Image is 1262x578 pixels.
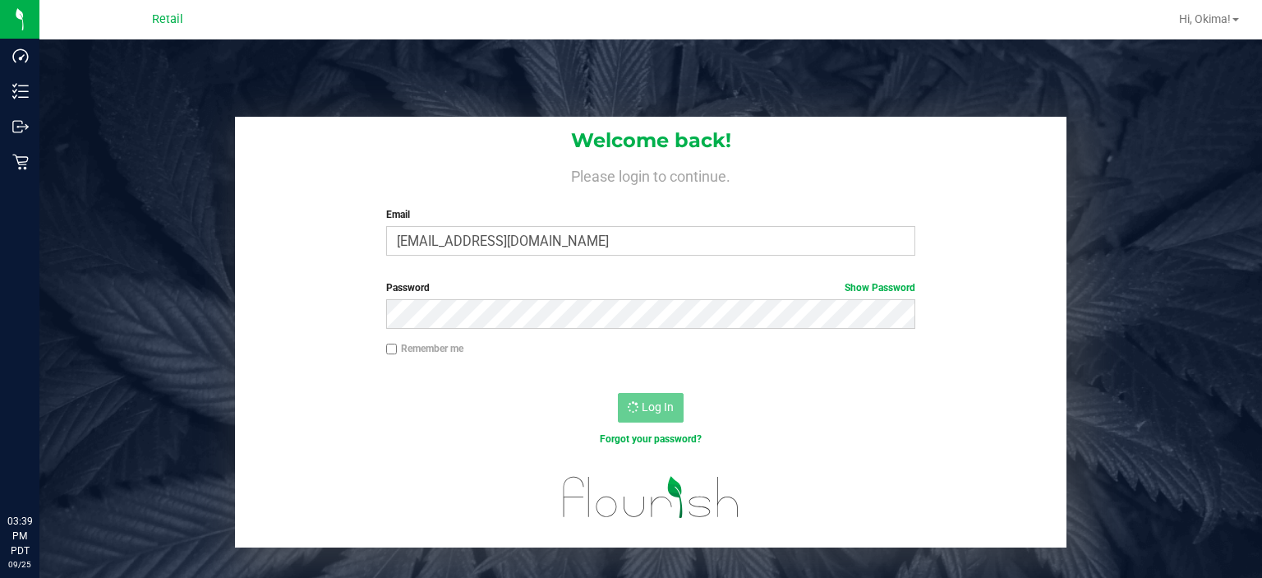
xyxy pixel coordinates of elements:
label: Email [386,207,916,222]
inline-svg: Inventory [12,83,29,99]
button: Log In [618,393,684,423]
p: 03:39 PM PDT [7,514,32,558]
span: Retail [152,12,183,26]
h4: Please login to continue. [235,164,1066,184]
input: Remember me [386,344,398,355]
span: Log In [642,400,674,414]
a: Show Password [845,282,915,294]
h1: Welcome back! [235,130,1066,151]
inline-svg: Outbound [12,118,29,135]
inline-svg: Dashboard [12,48,29,64]
a: Forgot your password? [600,433,702,445]
p: 09/25 [7,558,32,571]
inline-svg: Retail [12,154,29,170]
span: Password [386,282,430,294]
img: flourish_logo.svg [547,464,755,530]
span: Hi, Okima! [1179,12,1231,25]
label: Remember me [386,341,463,356]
